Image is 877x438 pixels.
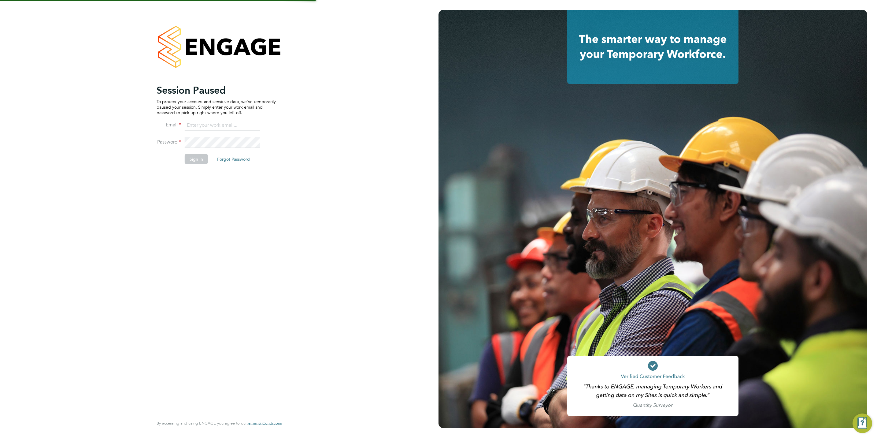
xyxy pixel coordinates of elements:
label: Password [157,139,181,145]
h2: Session Paused [157,84,276,96]
input: Enter your work email... [185,120,260,131]
button: Forgot Password [212,154,255,164]
a: Terms & Conditions [247,421,282,426]
span: Terms & Conditions [247,421,282,426]
button: Engage Resource Center [853,414,872,433]
button: Sign In [185,154,208,164]
p: To protect your account and sensitive data, we've temporarily paused your session. Simply enter y... [157,99,276,115]
span: By accessing and using ENGAGE you agree to our [157,421,282,426]
label: Email [157,122,181,128]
